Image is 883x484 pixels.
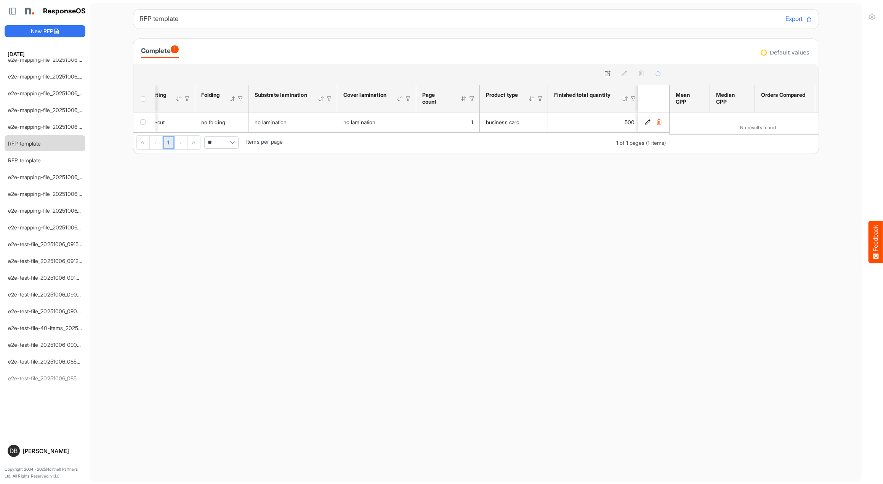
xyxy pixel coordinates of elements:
[785,14,812,24] button: Export
[204,136,239,149] span: Pagerdropdown
[43,7,86,15] h1: ResponseOS
[133,85,155,112] th: Header checkbox
[468,95,475,102] div: Filter Icon
[140,91,166,98] div: Diecutting
[537,95,543,102] div: Filter Icon
[8,291,85,298] a: e2e-test-file_20251006_090819
[8,56,94,63] a: e2e-mapping-file_20251006_151130
[630,95,637,102] div: Filter Icon
[8,90,95,96] a: e2e-mapping-file_20251006_141532
[646,139,666,146] span: (1 items)
[134,112,195,132] td: no die-cut is template cell Column Header httpsnorthellcomontologiesmapping-rulesmanufacturinghas...
[248,112,337,132] td: no lamination is template cell Column Header httpsnorthellcomontologiesmapping-rulesmanufacturing...
[184,95,191,102] div: Filter Icon
[548,112,641,132] td: 500 is template cell Column Header httpsnorthellcomontologiesmapping-rulesorderhasfinishedtotalqu...
[815,112,851,134] td: is template cell Column Header first-min-cpp
[195,112,248,132] td: no folding is template cell Column Header httpsnorthellcomontologiesmapping-rulesmanufacturinghas...
[8,358,85,365] a: e2e-test-file_20251006_085919
[405,95,412,102] div: Filter Icon
[255,91,308,98] div: Substrate lamination
[10,448,18,454] span: DB
[8,207,98,214] a: e2e-mapping-file_20251006_093732
[343,91,387,98] div: Cover lamination
[710,112,755,134] td: is template cell Column Header median-cpp
[8,174,96,180] a: e2e-mapping-file_20251006_120332
[8,341,85,348] a: e2e-test-file_20251006_090127
[8,325,111,331] a: e2e-test-file-40-items_20251006_090335
[163,136,175,150] a: Page 1 of 1 Pages
[23,448,82,454] div: [PERSON_NAME]
[869,221,883,263] button: Feedback
[8,123,95,130] a: e2e-mapping-file_20251006_123619
[5,466,85,479] p: Copyright 2004 - 2025 Northell Partners Ltd. All Rights Reserved. v 1.1.0
[175,136,187,149] div: Go to next page
[638,112,671,132] td: fe084116-273c-4384-a962-b76e7191466d is template cell Column Header
[670,112,710,134] td: is template cell Column Header mean-cpp
[8,73,95,80] a: e2e-mapping-file_20251006_145931
[137,136,150,149] div: Go to first page
[755,112,815,134] td: is template cell Column Header orders-compared
[337,112,416,132] td: no lamination is template cell Column Header httpsnorthellcomontologiesmapping-rulesmanufacturing...
[8,107,96,113] a: e2e-mapping-file_20251006_141450
[8,224,97,231] a: e2e-mapping-file_20251006_091805
[480,112,548,132] td: business card is template cell Column Header httpsnorthellcomontologiesmapping-rulesproducthaspro...
[8,241,85,247] a: e2e-test-file_20251006_091555
[326,95,333,102] div: Filter Icon
[8,258,86,264] a: e2e-test-file_20251006_091240
[133,112,155,132] td: checkbox
[246,138,283,145] span: Items per page
[201,91,219,98] div: Folding
[8,140,41,147] a: RFP template
[676,91,701,105] div: Mean CPP
[8,274,85,281] a: e2e-test-file_20251006_091029
[150,136,163,149] div: Go to previous page
[761,91,806,98] div: Orders Compared
[625,119,635,125] span: 500
[171,45,179,53] span: 1
[139,16,779,22] h6: RFP template
[422,91,450,105] div: Page count
[644,119,652,126] button: Edit
[8,191,98,197] a: e2e-mapping-file_20251006_120004
[416,112,480,132] td: 1 is template cell Column Header httpsnorthellcomontologiesmapping-rulesproducthaspagecount
[5,50,85,58] h6: [DATE]
[554,91,612,98] div: Finished total quantity
[486,119,520,125] span: business card
[133,133,669,154] div: Pager Container
[8,308,84,314] a: e2e-test-file_20251006_090611
[141,45,179,56] div: Complete
[187,136,200,149] div: Go to last page
[237,95,244,102] div: Filter Icon
[616,139,644,146] span: 1 of 1 pages
[655,119,663,126] button: Delete
[716,91,746,105] div: Median CPP
[5,25,85,37] button: New RFP
[770,50,809,55] div: Default values
[343,119,376,125] span: no lamination
[8,157,41,163] a: RFP template
[21,3,36,19] img: Northell
[486,91,519,98] div: Product type
[471,119,473,125] span: 1
[201,119,226,125] span: no folding
[255,119,287,125] span: no lamination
